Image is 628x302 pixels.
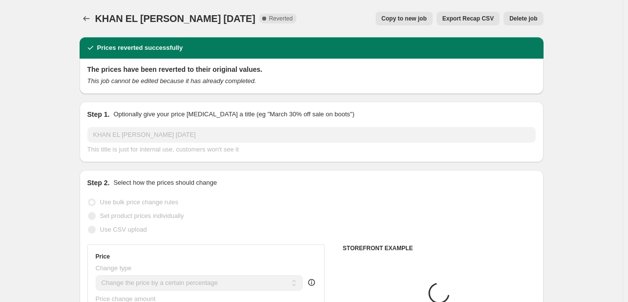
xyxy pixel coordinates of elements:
[96,253,110,260] h3: Price
[87,127,536,143] input: 30% off holiday sale
[113,178,217,188] p: Select how the prices should change
[87,146,239,153] span: This title is just for internal use, customers won't see it
[100,212,184,219] span: Set product prices individually
[509,15,537,22] span: Delete job
[87,77,256,85] i: This job cannot be edited because it has already completed.
[87,109,110,119] h2: Step 1.
[437,12,500,25] button: Export Recap CSV
[96,264,132,272] span: Change type
[269,15,293,22] span: Reverted
[442,15,494,22] span: Export Recap CSV
[503,12,543,25] button: Delete job
[381,15,427,22] span: Copy to new job
[95,13,255,24] span: KHAN EL [PERSON_NAME] [DATE]
[343,244,536,252] h6: STOREFRONT EXAMPLE
[100,226,147,233] span: Use CSV upload
[80,12,93,25] button: Price change jobs
[97,43,183,53] h2: Prices reverted successfully
[87,178,110,188] h2: Step 2.
[113,109,354,119] p: Optionally give your price [MEDICAL_DATA] a title (eg "March 30% off sale on boots")
[307,278,316,287] div: help
[87,65,536,74] h2: The prices have been reverted to their original values.
[100,198,178,206] span: Use bulk price change rules
[376,12,433,25] button: Copy to new job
